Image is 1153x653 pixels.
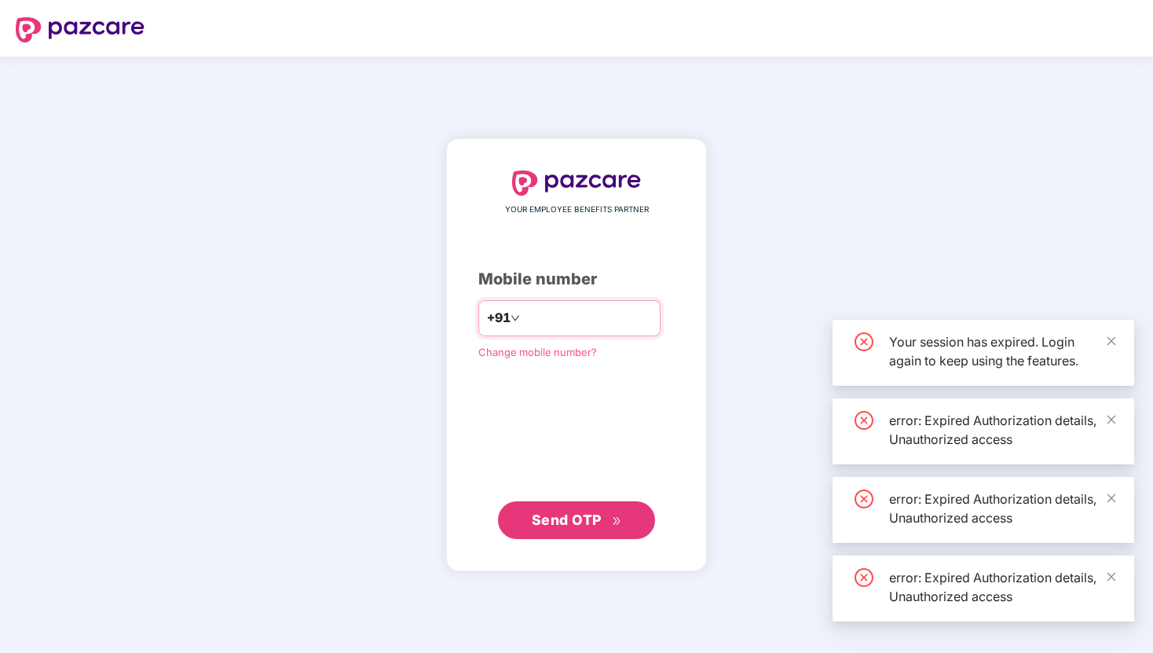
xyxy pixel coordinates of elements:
span: close [1106,571,1117,582]
img: logo [512,171,641,196]
span: close [1106,493,1117,504]
span: close [1106,336,1117,347]
span: +91 [487,308,511,328]
div: error: Expired Authorization details, Unauthorized access [889,490,1115,527]
span: close [1106,414,1117,425]
img: logo [16,17,145,42]
span: close-circle [855,411,873,430]
span: double-right [612,516,622,526]
button: Send OTPdouble-right [498,501,655,539]
span: down [511,314,520,323]
div: error: Expired Authorization details, Unauthorized access [889,411,1115,449]
span: close-circle [855,490,873,508]
span: close-circle [855,332,873,351]
div: error: Expired Authorization details, Unauthorized access [889,568,1115,606]
span: close-circle [855,568,873,587]
div: Mobile number [478,267,675,292]
span: YOUR EMPLOYEE BENEFITS PARTNER [505,204,649,216]
div: Your session has expired. Login again to keep using the features. [889,332,1115,370]
span: Send OTP [532,512,602,528]
a: Change mobile number? [478,346,597,358]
